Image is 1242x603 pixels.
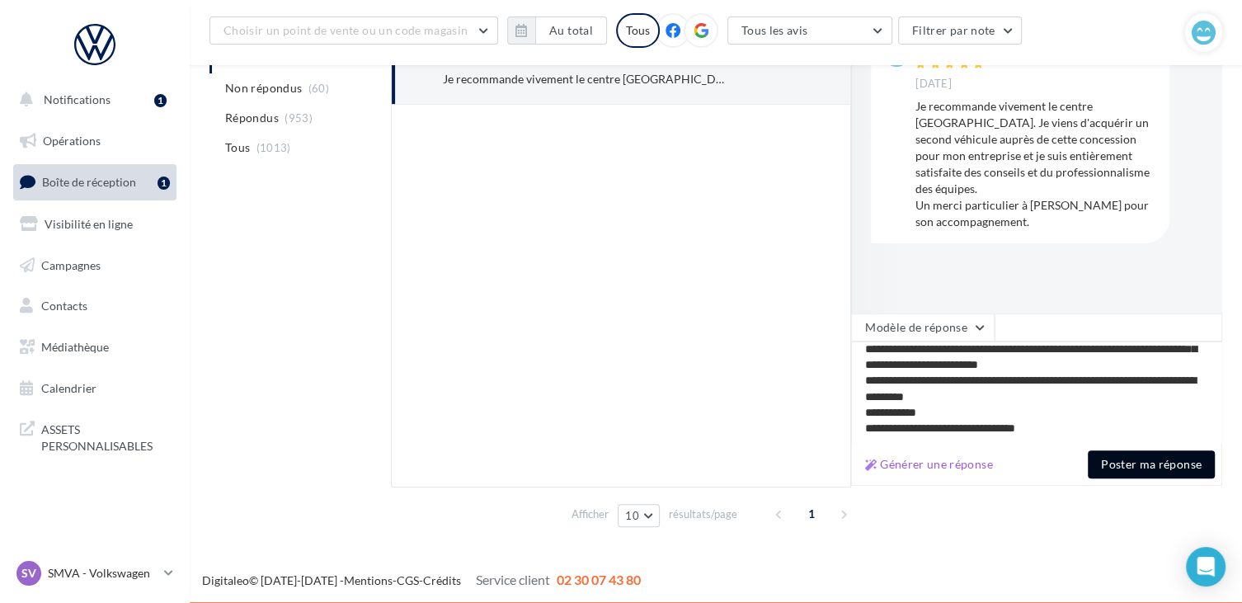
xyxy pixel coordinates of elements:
[618,504,660,527] button: 10
[1088,450,1215,478] button: Poster ma réponse
[41,257,101,271] span: Campagnes
[535,16,607,45] button: Au total
[41,418,170,454] span: ASSETS PERSONNALISABLES
[915,98,1156,230] div: Je recommande vivement le centre [GEOGRAPHIC_DATA]. Je viens d'acquérir un second véhicule auprès...
[572,506,609,522] span: Afficher
[10,124,180,158] a: Opérations
[41,340,109,354] span: Médiathèque
[45,217,133,231] span: Visibilité en ligne
[10,330,180,365] a: Médiathèque
[397,573,419,587] a: CGS
[21,565,36,582] span: SV
[225,80,302,97] span: Non répondus
[225,110,279,126] span: Répondus
[209,16,498,45] button: Choisir un point de vente ou un code magasin
[1186,547,1226,587] div: Open Intercom Messenger
[741,23,808,37] span: Tous les avis
[669,506,737,522] span: résultats/page
[859,455,1000,474] button: Générer une réponse
[10,82,173,117] button: Notifications 1
[727,16,892,45] button: Tous les avis
[223,23,468,37] span: Choisir un point de vente ou un code magasin
[423,573,461,587] a: Crédits
[256,141,291,154] span: (1013)
[798,501,825,527] span: 1
[10,164,180,200] a: Boîte de réception1
[13,558,176,589] a: SV SMVA - Volkswagen
[625,509,639,522] span: 10
[202,573,641,587] span: © [DATE]-[DATE] - - -
[507,16,607,45] button: Au total
[154,94,167,107] div: 1
[898,16,1023,45] button: Filtrer par note
[10,289,180,323] a: Contacts
[557,572,641,587] span: 02 30 07 43 80
[915,77,952,92] span: [DATE]
[308,82,329,95] span: (60)
[443,71,729,87] div: Je recommande vivement le centre [GEOGRAPHIC_DATA]. Je viens d'acquérir un second véhicule auprès...
[10,412,180,460] a: ASSETS PERSONNALISABLES
[285,111,313,125] span: (953)
[10,207,180,242] a: Visibilité en ligne
[851,313,995,342] button: Modèle de réponse
[41,381,96,395] span: Calendrier
[476,572,550,587] span: Service client
[158,177,170,190] div: 1
[43,134,101,148] span: Opérations
[44,92,111,106] span: Notifications
[616,13,660,48] div: Tous
[344,573,393,587] a: Mentions
[225,139,250,156] span: Tous
[202,573,249,587] a: Digitaleo
[48,565,158,582] p: SMVA - Volkswagen
[10,248,180,283] a: Campagnes
[42,175,136,189] span: Boîte de réception
[10,371,180,406] a: Calendrier
[41,299,87,313] span: Contacts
